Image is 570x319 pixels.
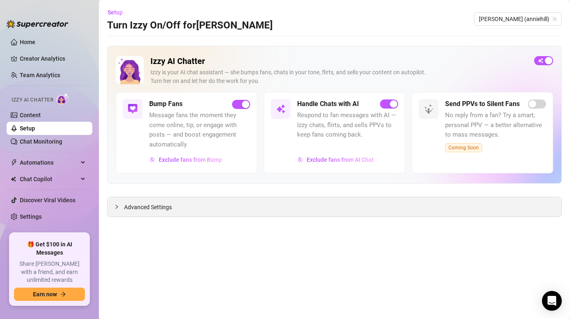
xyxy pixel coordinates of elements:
[14,260,85,284] span: Share [PERSON_NAME] with a friend, and earn unlimited rewards
[128,104,138,114] img: svg%3e
[276,104,286,114] img: svg%3e
[33,291,57,298] span: Earn now
[20,156,78,169] span: Automations
[445,99,520,109] h5: Send PPVs to Silent Fans
[445,143,482,152] span: Coming Soon
[20,197,75,203] a: Discover Viral Videos
[20,72,60,78] a: Team Analytics
[124,203,172,212] span: Advanced Settings
[116,56,144,84] img: Izzy AI Chatter
[11,176,16,182] img: Chat Copilot
[479,13,557,25] span: Annie (anniehill)
[14,288,85,301] button: Earn nowarrow-right
[20,112,41,118] a: Content
[424,104,434,114] img: svg%3e
[12,96,53,104] span: Izzy AI Chatter
[297,111,398,140] span: Respond to fan messages with AI — Izzy chats, flirts, and sells PPVs to keep fans coming back.
[20,172,78,186] span: Chat Copilot
[159,156,222,163] span: Exclude fans from Bump
[150,56,528,66] h2: Izzy AI Chatter
[552,17,557,21] span: team
[542,291,562,311] div: Open Intercom Messenger
[20,39,35,45] a: Home
[445,111,546,140] span: No reply from a fan? Try a smart, personal PPV — a better alternative to mass messages.
[56,93,69,105] img: AI Chatter
[107,19,273,32] h3: Turn Izzy On/Off for [PERSON_NAME]
[20,125,35,132] a: Setup
[107,6,129,19] button: Setup
[20,138,62,145] a: Chat Monitoring
[149,111,250,149] span: Message fans the moment they come online, tip, or engage with posts — and boost engagement automa...
[114,204,119,209] span: collapsed
[20,52,86,65] a: Creator Analytics
[108,9,123,16] span: Setup
[20,213,42,220] a: Settings
[149,99,183,109] h5: Bump Fans
[11,159,17,166] span: thunderbolt
[7,20,68,28] img: logo-BBDzfeDw.svg
[150,157,155,163] img: svg%3e
[149,153,223,166] button: Exclude fans from Bump
[297,153,374,166] button: Exclude fans from AI Chat
[150,68,528,85] div: Izzy is your AI chat assistant — she bumps fans, chats in your tone, flirts, and sells your conte...
[60,291,66,297] span: arrow-right
[298,157,303,163] img: svg%3e
[14,241,85,257] span: 🎁 Get $100 in AI Messages
[307,156,374,163] span: Exclude fans from AI Chat
[114,202,124,211] div: collapsed
[297,99,359,109] h5: Handle Chats with AI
